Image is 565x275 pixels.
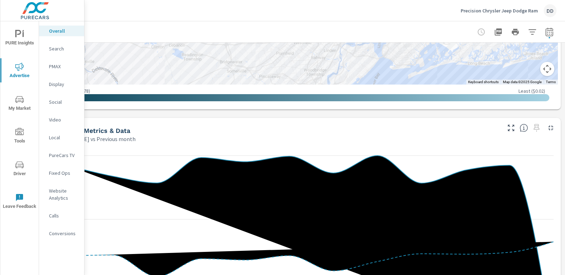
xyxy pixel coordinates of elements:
span: Leave Feedback [2,193,37,211]
span: My Market [2,95,37,113]
span: PURE Insights [2,30,37,47]
div: DD [544,4,556,17]
p: [DATE] - [DATE] vs Previous month [51,135,136,143]
p: Precision Chrysler Jeep Dodge Ram [461,7,538,14]
p: Website Analytics [49,187,78,201]
p: Display [49,81,78,88]
div: Conversions [39,228,84,239]
h5: Reporting Metrics & Data [51,127,130,134]
button: Apply Filters [525,25,539,39]
p: Overall [49,27,78,34]
div: PureCars TV [39,150,84,161]
p: Video [49,116,78,123]
p: Local [49,134,78,141]
span: Select a preset date range to save this widget [531,122,542,134]
p: Fixed Ops [49,169,78,177]
div: Display [39,79,84,90]
span: Tools [2,128,37,145]
p: Social [49,98,78,106]
p: Calls [49,212,78,219]
div: Fixed Ops [39,168,84,178]
span: Advertise [2,63,37,80]
div: nav menu [0,21,39,217]
div: Social [39,97,84,107]
p: Conversions [49,230,78,237]
span: Driver [2,161,37,178]
p: Least ( $0.02 ) [519,88,545,94]
div: Local [39,132,84,143]
div: Search [39,43,84,54]
button: Map camera controls [540,62,554,76]
button: Keyboard shortcuts [468,80,499,85]
p: PMAX [49,63,78,70]
button: Minimize Widget [545,122,556,134]
div: Calls [39,210,84,221]
span: Understand performance data overtime and see how metrics compare to each other. [520,124,528,132]
div: Overall [39,26,84,36]
p: Search [49,45,78,52]
button: Make Fullscreen [505,122,517,134]
div: Video [39,114,84,125]
button: Print Report [508,25,522,39]
span: Map data ©2025 Google [503,80,542,84]
div: Website Analytics [39,185,84,203]
button: Select Date Range [542,25,556,39]
p: PureCars TV [49,152,78,159]
div: PMAX [39,61,84,72]
a: Terms (opens in new tab) [546,80,556,84]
